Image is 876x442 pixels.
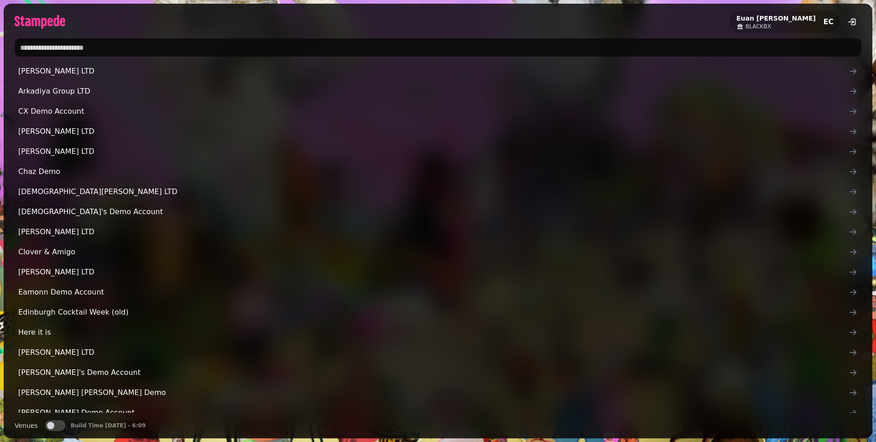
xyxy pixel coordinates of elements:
[736,23,816,30] a: BLACKBX
[15,62,861,80] a: [PERSON_NAME] LTD
[15,420,38,431] label: Venues
[15,142,861,161] a: [PERSON_NAME] LTD
[18,307,849,318] span: Edinburgh Cocktail Week (old)
[746,23,771,30] span: BLACKBX
[15,203,861,221] a: [DEMOGRAPHIC_DATA]'s Demo Account
[736,14,816,23] h2: Euan [PERSON_NAME]
[15,183,861,201] a: [DEMOGRAPHIC_DATA][PERSON_NAME] LTD
[18,327,849,338] span: Here it is
[15,363,861,382] a: [PERSON_NAME]'s Demo Account
[18,86,849,97] span: Arkadiya Group LTD
[15,163,861,181] a: Chaz Demo
[18,206,849,217] span: [DEMOGRAPHIC_DATA]'s Demo Account
[18,226,849,237] span: [PERSON_NAME] LTD
[71,422,146,429] p: Build Time [DATE] - 6:09
[18,247,849,258] span: Clover & Amigo
[15,15,65,29] img: logo
[15,283,861,301] a: Eamonn Demo Account
[18,166,849,177] span: Chaz Demo
[15,323,861,342] a: Here it is
[18,186,849,197] span: [DEMOGRAPHIC_DATA][PERSON_NAME] LTD
[18,126,849,137] span: [PERSON_NAME] LTD
[18,287,849,298] span: Eamonn Demo Account
[15,384,861,402] a: [PERSON_NAME] [PERSON_NAME] Demo
[15,223,861,241] a: [PERSON_NAME] LTD
[15,263,861,281] a: [PERSON_NAME] LTD
[15,102,861,121] a: CX Demo Account
[824,18,834,26] span: EC
[18,106,849,117] span: CX Demo Account
[15,82,861,100] a: Arkadiya Group LTD
[15,404,861,422] a: [PERSON_NAME] Demo Account
[15,303,861,321] a: Edinburgh Cocktail Week (old)
[18,66,849,77] span: [PERSON_NAME] LTD
[18,146,849,157] span: [PERSON_NAME] LTD
[18,387,849,398] span: [PERSON_NAME] [PERSON_NAME] Demo
[15,122,861,141] a: [PERSON_NAME] LTD
[18,367,849,378] span: [PERSON_NAME]'s Demo Account
[18,267,849,278] span: [PERSON_NAME] LTD
[843,13,861,31] button: logout
[18,407,849,418] span: [PERSON_NAME] Demo Account
[15,343,861,362] a: [PERSON_NAME] LTD
[15,243,861,261] a: Clover & Amigo
[18,347,849,358] span: [PERSON_NAME] LTD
